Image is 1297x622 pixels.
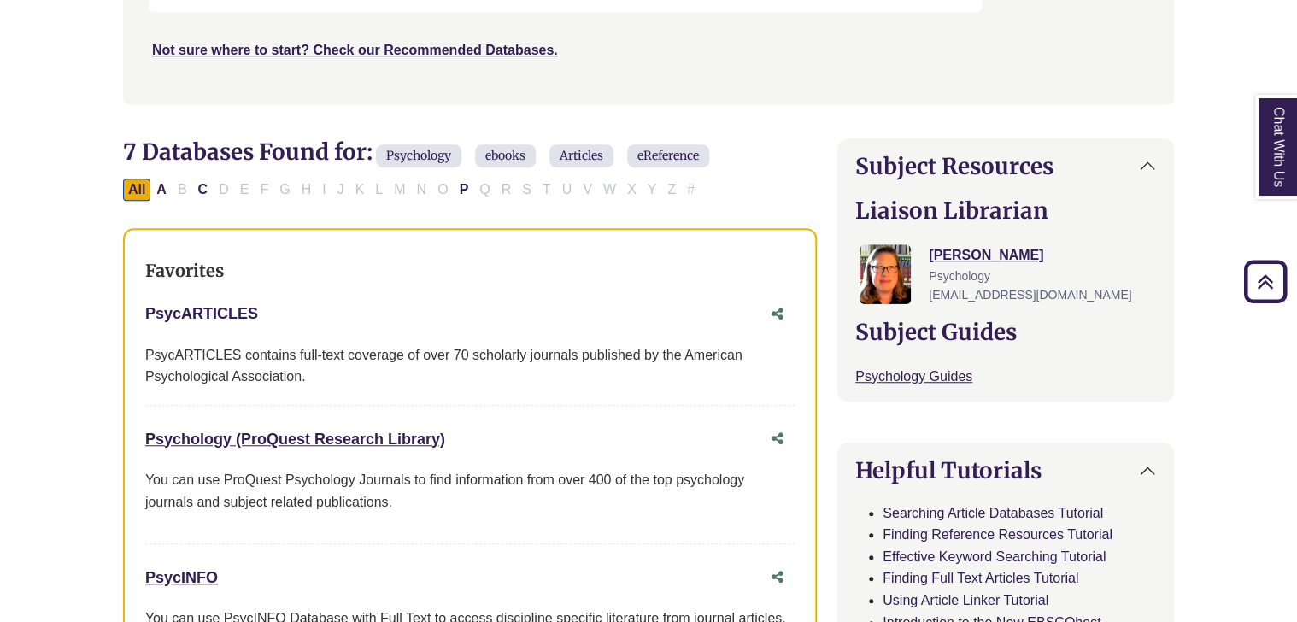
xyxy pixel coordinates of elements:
[145,305,258,322] a: PsycARTICLES
[838,443,1173,497] button: Helpful Tutorials
[627,144,709,167] span: eReference
[123,181,701,196] div: Alpha-list to filter by first letter of database name
[760,423,795,455] button: Share this database
[838,139,1173,193] button: Subject Resources
[151,179,172,201] button: Filter Results A
[855,197,1156,224] h2: Liaison Librarian
[883,549,1106,564] a: Effective Keyword Searching Tutorial
[855,369,972,384] a: Psychology Guides
[883,571,1078,585] a: Finding Full Text Articles Tutorial
[760,298,795,331] button: Share this database
[123,138,373,166] span: 7 Databases Found for:
[929,269,990,283] span: Psychology
[860,244,911,304] img: Jessica Moore
[376,144,461,167] span: Psychology
[475,144,536,167] span: ebooks
[145,261,795,281] h3: Favorites
[883,527,1112,542] a: Finding Reference Resources Tutorial
[145,431,445,448] a: Psychology (ProQuest Research Library)
[929,248,1043,262] a: [PERSON_NAME]
[193,179,214,201] button: Filter Results C
[145,569,218,586] a: PsycINFO
[1238,270,1293,293] a: Back to Top
[145,344,795,388] div: PsycARTICLES contains full-text coverage of over 70 scholarly journals published by the American ...
[883,593,1048,607] a: Using Article Linker Tutorial
[883,506,1103,520] a: Searching Article Databases Tutorial
[455,179,474,201] button: Filter Results P
[145,469,795,513] p: You can use ProQuest Psychology Journals to find information from over 400 of the top psychology ...
[855,319,1156,345] h2: Subject Guides
[152,43,558,57] a: Not sure where to start? Check our Recommended Databases.
[549,144,613,167] span: Articles
[760,561,795,594] button: Share this database
[929,288,1131,302] span: [EMAIL_ADDRESS][DOMAIN_NAME]
[123,179,150,201] button: All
